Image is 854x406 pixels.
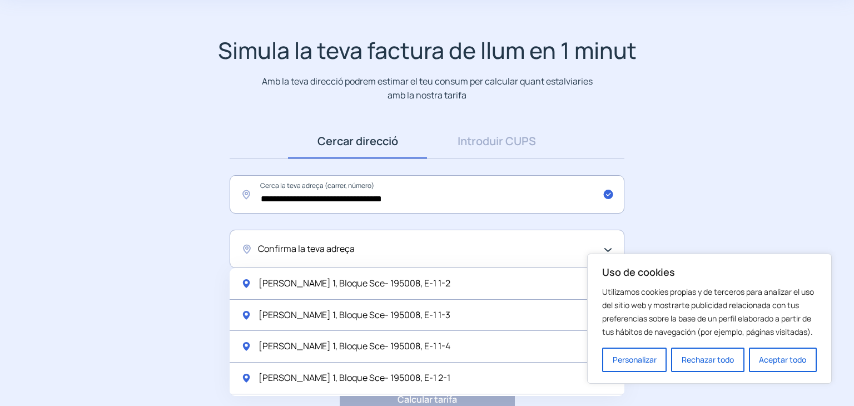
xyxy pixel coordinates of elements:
[218,37,637,64] h1: Simula la teva factura de llum en 1 minut
[241,373,252,384] img: location-pin-green.svg
[427,124,566,159] a: Introduir CUPS
[602,285,817,339] p: Utilizamos cookies propias y de terceros para analizar el uso del sitio web y mostrarte publicida...
[260,75,595,102] p: Amb la teva direcció podrem estimar el teu consum per calcular quant estalviaries amb la nostra t...
[749,348,817,372] button: Aceptar todo
[587,254,832,384] div: Uso de cookies
[259,276,450,291] span: [PERSON_NAME] 1, Bloque Sce- 195008, E-1 1-2
[241,310,252,321] img: location-pin-green.svg
[241,341,252,352] img: location-pin-green.svg
[259,371,450,385] span: [PERSON_NAME] 1, Bloque Sce- 195008, E-1 2-1
[671,348,744,372] button: Rechazar todo
[259,339,450,354] span: [PERSON_NAME] 1, Bloque Sce- 195008, E-1 1-4
[258,242,355,256] span: Confirma la teva adreça
[259,308,450,323] span: [PERSON_NAME] 1, Bloque Sce- 195008, E-1 1-3
[241,278,252,289] img: location-pin-green.svg
[602,348,667,372] button: Personalizar
[288,124,427,159] a: Cercar direcció
[602,265,817,279] p: Uso de cookies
